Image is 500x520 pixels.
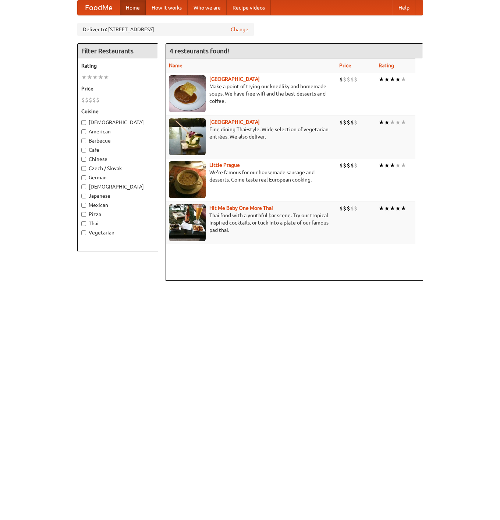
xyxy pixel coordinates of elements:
[81,108,154,115] h5: Cuisine
[227,0,271,15] a: Recipe videos
[81,174,154,181] label: German
[347,75,350,83] li: $
[92,73,98,81] li: ★
[343,161,347,169] li: $
[81,62,154,69] h5: Rating
[169,75,206,112] img: czechpoint.jpg
[339,161,343,169] li: $
[81,211,154,218] label: Pizza
[339,118,343,126] li: $
[81,220,154,227] label: Thai
[209,162,240,168] b: Little Prague
[169,126,334,140] p: Fine dining Thai-style. Wide selection of vegetarian entrées. We also deliver.
[209,76,260,82] b: [GEOGRAPHIC_DATA]
[81,119,154,126] label: [DEMOGRAPHIC_DATA]
[78,0,120,15] a: FoodMe
[401,118,406,126] li: ★
[96,96,100,104] li: $
[77,23,254,36] div: Deliver to: [STREET_ADDRESS]
[379,75,384,83] li: ★
[169,212,334,234] p: Thai food with a youthful bar scene. Try our tropical inspired cocktails, or tuck into a plate of...
[146,0,188,15] a: How it works
[339,62,351,68] a: Price
[169,118,206,155] img: satay.jpg
[120,0,146,15] a: Home
[98,73,103,81] li: ★
[343,204,347,212] li: $
[81,129,86,134] input: American
[81,165,154,172] label: Czech / Slovak
[81,146,154,154] label: Cafe
[350,75,354,83] li: $
[81,166,86,171] input: Czech / Slovak
[350,161,354,169] li: $
[92,96,96,104] li: $
[81,183,154,190] label: [DEMOGRAPHIC_DATA]
[384,204,390,212] li: ★
[395,204,401,212] li: ★
[231,26,248,33] a: Change
[339,204,343,212] li: $
[81,229,154,236] label: Vegetarian
[81,128,154,135] label: American
[81,96,85,104] li: $
[169,83,334,105] p: Make a point of trying our knedlíky and homemade soups. We have free wifi and the best desserts a...
[343,118,347,126] li: $
[78,44,158,58] h4: Filter Restaurants
[81,157,86,162] input: Chinese
[384,75,390,83] li: ★
[81,148,86,153] input: Cafe
[81,201,154,209] label: Mexican
[209,119,260,125] a: [GEOGRAPHIC_DATA]
[347,204,350,212] li: $
[188,0,227,15] a: Who we are
[384,118,390,126] li: ★
[103,73,109,81] li: ★
[81,184,86,189] input: [DEMOGRAPHIC_DATA]
[81,192,154,200] label: Japanese
[343,75,347,83] li: $
[395,75,401,83] li: ★
[401,204,406,212] li: ★
[85,96,89,104] li: $
[379,204,384,212] li: ★
[354,161,358,169] li: $
[401,161,406,169] li: ★
[401,75,406,83] li: ★
[170,47,229,54] ng-pluralize: 4 restaurants found!
[169,169,334,183] p: We're famous for our housemade sausage and desserts. Come taste real European cooking.
[347,161,350,169] li: $
[169,161,206,198] img: littleprague.jpg
[393,0,415,15] a: Help
[354,118,358,126] li: $
[81,230,86,235] input: Vegetarian
[379,62,394,68] a: Rating
[81,221,86,226] input: Thai
[209,205,273,211] a: Hit Me Baby One More Thai
[390,118,395,126] li: ★
[81,155,154,163] label: Chinese
[169,62,182,68] a: Name
[350,118,354,126] li: $
[390,204,395,212] li: ★
[347,118,350,126] li: $
[390,161,395,169] li: ★
[379,118,384,126] li: ★
[395,118,401,126] li: ★
[350,204,354,212] li: $
[81,137,154,144] label: Barbecue
[81,139,86,143] input: Barbecue
[390,75,395,83] li: ★
[379,161,384,169] li: ★
[354,75,358,83] li: $
[395,161,401,169] li: ★
[81,203,86,208] input: Mexican
[81,175,86,180] input: German
[81,194,86,198] input: Japanese
[384,161,390,169] li: ★
[81,212,86,217] input: Pizza
[89,96,92,104] li: $
[339,75,343,83] li: $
